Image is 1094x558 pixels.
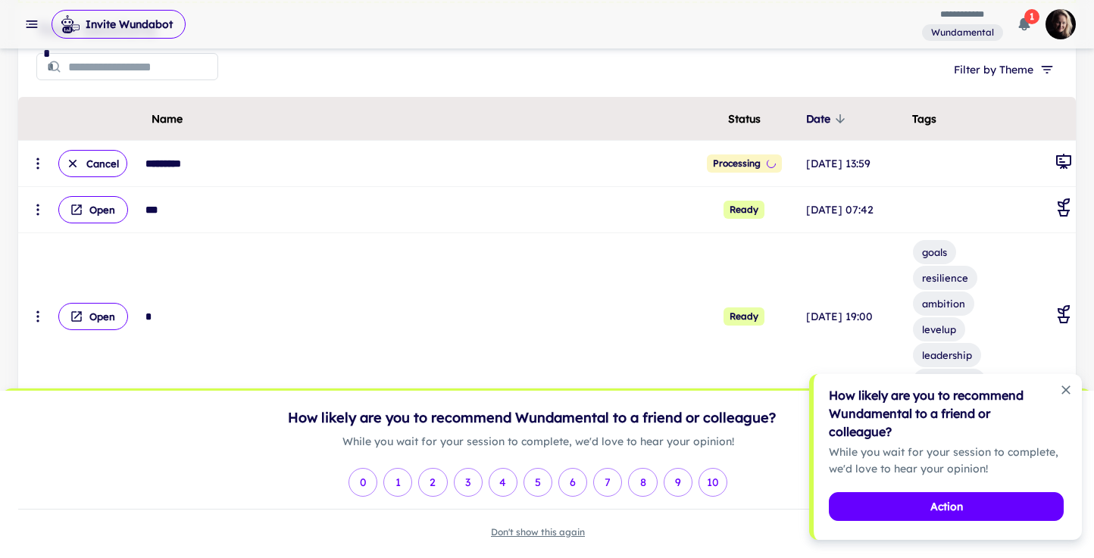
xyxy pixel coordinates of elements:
div: scrollable content [18,97,1076,493]
button: Open [58,196,128,223]
button: Don't show this again [491,525,585,539]
button: 1 [1009,9,1039,39]
button: 6 [558,468,587,497]
td: [DATE] 13:59 [803,141,909,187]
button: 3 [454,468,483,497]
img: photoURL [1046,9,1076,39]
button: 4 [489,468,517,497]
button: 1 [383,468,412,497]
button: 8 [628,468,657,497]
span: Date [806,110,850,128]
button: 7 [593,468,622,497]
span: Tags [912,110,936,128]
button: 10 [699,468,727,497]
span: leadership [913,348,981,363]
button: Action [829,492,1064,521]
span: ambition [913,296,974,311]
span: Ready [724,307,764,326]
h6: How likely are you to recommend Wundamental to a friend or colleague? [18,409,1058,426]
span: You are a member of this workspace. Contact your workspace owner for assistance. [922,23,1003,42]
span: resilience [913,270,977,285]
span: Status [728,110,761,128]
button: Invite Wundabot [52,10,186,39]
span: goals [913,245,956,260]
button: Open [58,303,128,330]
span: Wundamental [925,26,1000,39]
span: Position in queue: 1 [707,154,782,173]
button: 2 [418,468,447,497]
td: [DATE] 07:42 [803,187,909,233]
button: 9 [664,468,692,497]
button: 5 [524,468,552,497]
p: While you wait for your session to complete, we'd love to hear your opinion! [829,444,1064,477]
button: Dismiss notification [1055,379,1077,401]
h6: How likely are you to recommend Wundamental to a friend or colleague? [829,386,1064,441]
span: Invite Wundabot to record a meeting [52,9,186,39]
div: Coaching [1055,198,1073,221]
span: levelup [913,322,965,337]
button: Cancel [58,150,127,177]
button: Filter by Theme [948,56,1058,83]
td: [DATE] 19:00 [803,233,909,401]
div: General Meeting [1055,152,1073,175]
div: Coaching [1055,305,1073,328]
button: 0 [349,468,377,497]
span: 1 [1024,9,1039,24]
span: Ready [724,201,764,219]
span: Name [152,110,183,128]
p: While you wait for your session to complete, we'd love to hear your opinion! [18,433,1058,450]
